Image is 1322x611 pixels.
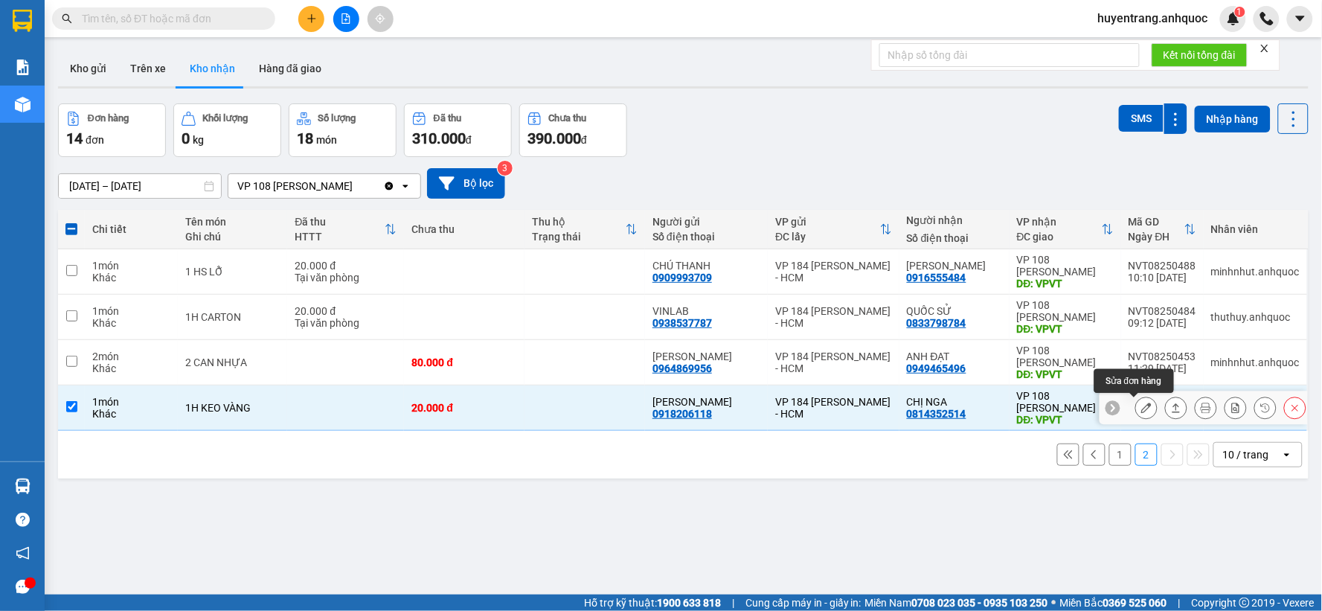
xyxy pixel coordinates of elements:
div: Số lượng [318,113,356,124]
div: 11:29 [DATE] [1129,362,1196,374]
div: Người gửi [652,216,760,228]
strong: 1900 633 818 [657,597,721,609]
span: Cung cấp máy in - giấy in: [745,595,861,611]
div: VINLAB [652,305,760,317]
div: VP nhận [1017,216,1102,228]
button: Kho nhận [178,51,247,86]
span: 390.000 [527,129,581,147]
div: 1H KEO VÀNG [185,402,280,414]
span: kg [193,134,204,146]
svg: open [1281,449,1293,461]
span: 0 [182,129,190,147]
span: 14 [66,129,83,147]
div: NVT08250453 [1129,351,1196,362]
span: Miền Nam [865,595,1048,611]
div: 0833798784 [907,317,966,329]
div: VP 184 [PERSON_NAME] - HCM [775,351,892,374]
div: Giao hàng [1165,397,1187,419]
div: Người nhận [907,214,1002,226]
div: Tên món [185,216,280,228]
img: warehouse-icon [15,479,31,494]
div: Đơn hàng [88,113,129,124]
div: Chi tiết [92,223,170,235]
div: Khác [92,272,170,284]
div: Chưa thu [549,113,587,124]
span: aim [375,13,385,24]
button: SMS [1119,105,1164,132]
span: 18 [297,129,313,147]
div: thuthuy.anhquoc [1211,311,1300,323]
span: huyentrang.anhquoc [1086,9,1220,28]
button: aim [368,6,394,32]
div: Ngày ĐH [1129,231,1184,243]
div: Mã GD [1129,216,1184,228]
div: Trạng thái [532,231,626,243]
sup: 1 [1235,7,1245,17]
div: 0938537787 [652,317,712,329]
button: Hàng đã giao [247,51,333,86]
span: caret-down [1294,12,1307,25]
div: 20.000 đ [295,260,397,272]
div: VP 108 [PERSON_NAME] [1017,299,1114,323]
strong: 0708 023 035 - 0935 103 250 [912,597,1048,609]
span: copyright [1239,598,1250,608]
button: Đã thu310.000đ [404,103,512,157]
div: KIM ANH [907,260,1002,272]
span: plus [307,13,317,24]
div: VP 108 [PERSON_NAME] [1017,390,1114,414]
div: 09:12 [DATE] [1129,317,1196,329]
div: Ghi chú [185,231,280,243]
input: Nhập số tổng đài [879,43,1140,67]
div: Số điện thoại [907,232,1002,244]
div: Thu hộ [532,216,626,228]
span: file-add [341,13,351,24]
div: 1 món [92,260,170,272]
button: caret-down [1287,6,1313,32]
span: món [316,134,337,146]
button: 2 [1135,444,1158,466]
div: Chưa thu [411,223,517,235]
img: icon-new-feature [1227,12,1240,25]
div: 1H CARTON [185,311,280,323]
div: 0964869956 [652,362,712,374]
div: HTTT [295,231,385,243]
div: 0949465496 [907,362,966,374]
span: Miền Bắc [1060,595,1167,611]
div: Tại văn phòng [295,317,397,329]
div: Khác [92,362,170,374]
th: Toggle SortBy [524,210,645,249]
div: 0814352514 [907,408,966,420]
button: Trên xe [118,51,178,86]
button: Đơn hàng14đơn [58,103,166,157]
div: VP 184 [PERSON_NAME] - HCM [775,305,892,329]
div: Nhân viên [1211,223,1300,235]
div: 2 món [92,351,170,362]
button: plus [298,6,324,32]
div: 0918206118 [652,408,712,420]
span: message [16,580,30,594]
input: Selected VP 108 Lê Hồng Phong - Vũng Tàu. [354,179,356,193]
div: Sửa đơn hàng [1135,397,1158,419]
span: đ [466,134,472,146]
span: | [1178,595,1181,611]
th: Toggle SortBy [1121,210,1204,249]
div: Tại văn phòng [295,272,397,284]
span: Kết nối tổng đài [1164,47,1236,63]
div: 10:10 [DATE] [1129,272,1196,284]
div: VP 184 [PERSON_NAME] - HCM [775,396,892,420]
div: DĐ: VPVT [1017,414,1114,426]
div: Sửa đơn hàng [1094,369,1174,393]
strong: 0369 525 060 [1103,597,1167,609]
img: warehouse-icon [15,97,31,112]
div: CHÚ THANH [652,260,760,272]
div: Đã thu [295,216,385,228]
img: logo-vxr [13,10,32,32]
div: 1 món [92,396,170,408]
span: Hỗ trợ kỹ thuật: [584,595,721,611]
div: Khối lượng [203,113,248,124]
div: DĐ: VPVT [1017,323,1114,335]
span: close [1260,43,1270,54]
div: CHỊ NGA [907,396,1002,408]
div: VP gửi [775,216,880,228]
div: DĐ: VPVT [1017,278,1114,289]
